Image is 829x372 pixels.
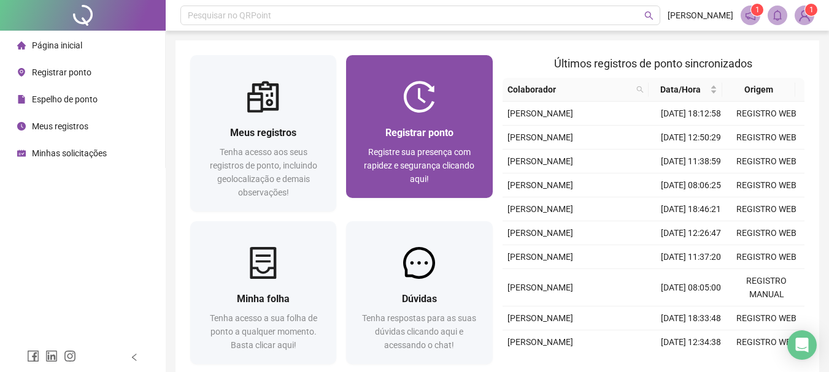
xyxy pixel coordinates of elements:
[729,269,804,306] td: REGISTRO MANUAL
[32,67,91,77] span: Registrar ponto
[634,80,646,99] span: search
[654,102,729,126] td: [DATE] 18:12:58
[729,126,804,150] td: REGISTRO WEB
[362,313,476,350] span: Tenha respostas para as suas dúvidas clicando aqui e acessando o chat!
[507,337,573,347] span: [PERSON_NAME]
[729,102,804,126] td: REGISTRO WEB
[237,293,290,305] span: Minha folha
[654,269,729,306] td: [DATE] 08:05:00
[507,156,573,166] span: [PERSON_NAME]
[17,41,26,50] span: home
[507,132,573,142] span: [PERSON_NAME]
[729,197,804,221] td: REGISTRO WEB
[654,245,729,269] td: [DATE] 11:37:20
[805,4,817,16] sup: Atualize o seu contato no menu Meus Dados
[729,330,804,354] td: REGISTRO WEB
[27,350,39,362] span: facebook
[654,330,729,354] td: [DATE] 12:34:38
[649,78,722,102] th: Data/Hora
[190,55,336,211] a: Meus registrosTenha acesso aos seus registros de ponto, incluindo geolocalização e demais observa...
[722,78,795,102] th: Origem
[507,252,573,262] span: [PERSON_NAME]
[130,353,139,362] span: left
[507,228,573,238] span: [PERSON_NAME]
[745,10,756,21] span: notification
[64,350,76,362] span: instagram
[654,306,729,330] td: [DATE] 18:33:48
[636,86,644,93] span: search
[17,149,26,158] span: schedule
[787,330,817,360] div: Open Intercom Messenger
[210,147,317,197] span: Tenha acesso aos seus registros de ponto, incluindo geolocalização e demais observações!
[32,121,88,131] span: Meus registros
[554,57,752,70] span: Últimos registros de ponto sincronizados
[507,108,573,118] span: [PERSON_NAME]
[507,283,573,292] span: [PERSON_NAME]
[729,245,804,269] td: REGISTRO WEB
[644,11,654,20] span: search
[45,350,58,362] span: linkedin
[346,55,492,198] a: Registrar pontoRegistre sua presença com rapidez e segurança clicando aqui!
[230,127,296,139] span: Meus registros
[32,94,98,104] span: Espelho de ponto
[729,173,804,197] td: REGISTRO WEB
[729,150,804,173] td: REGISTRO WEB
[210,313,317,350] span: Tenha acesso a sua folha de ponto a qualquer momento. Basta clicar aqui!
[654,126,729,150] td: [DATE] 12:50:29
[654,173,729,197] td: [DATE] 08:06:25
[17,68,26,77] span: environment
[755,6,760,14] span: 1
[668,9,733,22] span: [PERSON_NAME]
[17,95,26,104] span: file
[32,40,82,50] span: Página inicial
[795,6,814,25] img: 90502
[507,313,573,323] span: [PERSON_NAME]
[654,197,729,221] td: [DATE] 18:46:21
[364,147,474,184] span: Registre sua presença com rapidez e segurança clicando aqui!
[654,150,729,173] td: [DATE] 11:38:59
[751,4,763,16] sup: 1
[346,221,492,364] a: DúvidasTenha respostas para as suas dúvidas clicando aqui e acessando o chat!
[17,122,26,131] span: clock-circle
[729,221,804,245] td: REGISTRO WEB
[654,83,707,96] span: Data/Hora
[402,293,437,305] span: Dúvidas
[772,10,783,21] span: bell
[507,83,632,96] span: Colaborador
[32,148,107,158] span: Minhas solicitações
[729,306,804,330] td: REGISTRO WEB
[809,6,814,14] span: 1
[654,221,729,245] td: [DATE] 12:26:47
[507,180,573,190] span: [PERSON_NAME]
[507,204,573,214] span: [PERSON_NAME]
[385,127,453,139] span: Registrar ponto
[190,221,336,364] a: Minha folhaTenha acesso a sua folha de ponto a qualquer momento. Basta clicar aqui!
